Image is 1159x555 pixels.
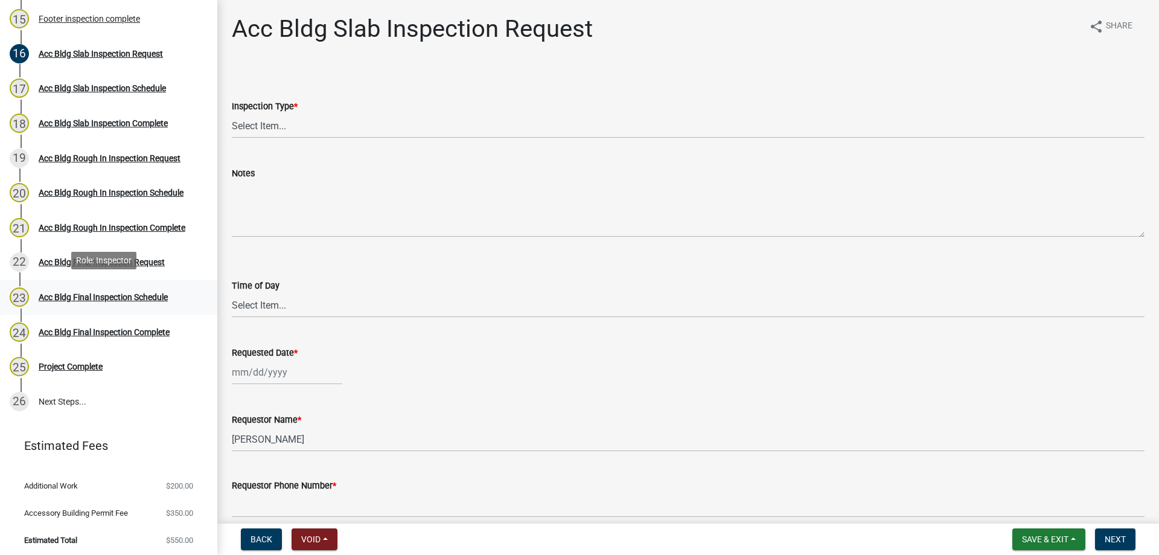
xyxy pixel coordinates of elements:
div: Acc Bldg Rough In Inspection Request [39,154,180,162]
label: Requested Date [232,349,298,358]
button: Back [241,528,282,550]
span: Back [251,534,272,544]
a: Estimated Fees [10,434,198,458]
div: Acc Bldg Slab Inspection Complete [39,119,168,127]
div: 21 [10,218,29,237]
div: Project Complete [39,362,103,371]
span: Estimated Total [24,536,77,544]
div: 18 [10,114,29,133]
span: Share [1106,19,1132,34]
div: 25 [10,357,29,376]
div: 17 [10,79,29,98]
span: Additional Work [24,482,78,490]
button: Void [292,528,337,550]
div: Acc Bldg Slab Inspection Schedule [39,84,166,92]
label: Notes [232,170,255,178]
div: Acc Bldg Rough In Inspection Complete [39,223,185,232]
button: Save & Exit [1012,528,1085,550]
div: Acc Bldg Final Inspection Schedule [39,293,168,301]
div: 20 [10,183,29,202]
div: 15 [10,9,29,28]
div: 26 [10,392,29,411]
div: 16 [10,44,29,63]
span: $200.00 [166,482,193,490]
button: Next [1095,528,1135,550]
div: 19 [10,149,29,168]
label: Requestor Name [232,416,301,425]
div: 24 [10,322,29,342]
div: 23 [10,287,29,307]
span: Accessory Building Permit Fee [24,509,128,517]
label: Requestor Phone Number [232,482,336,490]
div: 22 [10,252,29,272]
span: $550.00 [166,536,193,544]
span: Void [301,534,321,544]
div: Role: Inspector [71,252,136,269]
h1: Acc Bldg Slab Inspection Request [232,14,593,43]
button: shareShare [1079,14,1142,38]
div: Footer inspection complete [39,14,140,23]
span: Next [1105,534,1126,544]
span: Save & Exit [1022,534,1068,544]
input: mm/dd/yyyy [232,360,342,385]
label: Inspection Type [232,103,298,111]
span: $350.00 [166,509,193,517]
div: Acc Bldg Slab Inspection Request [39,50,163,58]
label: Time of Day [232,282,279,290]
div: Acc Bldg Final Inspection Request [39,258,165,266]
div: Acc Bldg Rough In Inspection Schedule [39,188,184,197]
i: share [1089,19,1103,34]
div: Acc Bldg Final Inspection Complete [39,328,170,336]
